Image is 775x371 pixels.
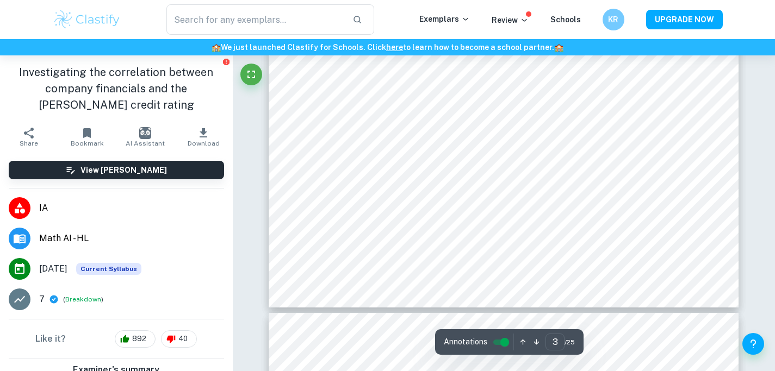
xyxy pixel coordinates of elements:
button: Report issue [222,58,231,66]
button: AI Assistant [116,122,175,152]
button: Bookmark [58,122,116,152]
button: Breakdown [65,294,101,304]
button: View [PERSON_NAME] [9,161,224,179]
a: here [386,43,403,52]
span: Annotations [444,336,487,348]
span: IA [39,202,224,215]
h6: View [PERSON_NAME] [80,164,167,176]
input: Search for any exemplars... [166,4,344,35]
span: 🏫 [554,43,563,52]
div: This exemplar is based on the current syllabus. Feel free to refer to it for inspiration/ideas wh... [76,263,141,275]
span: Current Syllabus [76,263,141,275]
span: 🏫 [212,43,221,52]
button: Help and Feedback [742,333,764,355]
button: KR [603,9,624,30]
img: Clastify logo [53,9,122,30]
span: AI Assistant [126,140,165,147]
span: 892 [126,334,152,344]
h6: KR [607,14,619,26]
div: 892 [115,330,156,348]
a: Schools [550,15,581,24]
img: AI Assistant [139,127,151,139]
p: Review [492,14,529,26]
h1: Investigating the correlation between company financials and the [PERSON_NAME] credit rating [9,64,224,113]
span: 40 [172,334,194,344]
div: 40 [161,330,197,348]
button: Download [175,122,233,152]
span: ( ) [63,294,103,305]
span: Math AI - HL [39,232,224,245]
p: 7 [39,293,45,306]
p: Exemplars [419,13,470,25]
button: UPGRADE NOW [646,10,723,29]
button: Fullscreen [240,64,262,85]
h6: Like it? [35,332,66,345]
h6: We just launched Clastify for Schools. Click to learn how to become a school partner. [2,41,773,53]
span: Share [20,140,38,147]
span: Download [188,140,220,147]
span: Bookmark [71,140,104,147]
span: [DATE] [39,262,67,275]
span: / 25 [565,337,575,347]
